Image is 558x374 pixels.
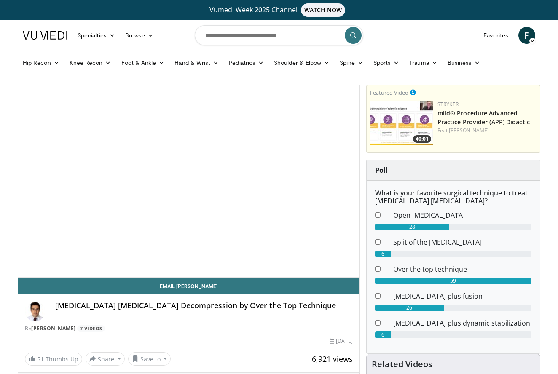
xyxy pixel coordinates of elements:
h4: Related Videos [372,359,432,369]
a: Trauma [404,54,443,71]
a: Hip Recon [18,54,64,71]
a: 7 Videos [77,325,105,332]
img: 4f822da0-6aaa-4e81-8821-7a3c5bb607c6.150x105_q85_crop-smart_upscale.jpg [370,101,433,145]
span: 51 [37,355,44,363]
span: 6,921 views [312,354,353,364]
a: Sports [368,54,405,71]
dd: Open [MEDICAL_DATA] [387,210,538,220]
div: By [25,325,353,332]
a: Pediatrics [224,54,269,71]
a: F [518,27,535,44]
a: Email [PERSON_NAME] [18,278,359,294]
img: Avatar [25,301,45,321]
a: mild® Procedure Advanced Practice Provider (APP) Didactic [437,109,530,126]
div: 6 [375,251,391,257]
a: Browse [120,27,159,44]
img: VuMedi Logo [23,31,67,40]
a: Business [443,54,486,71]
div: 28 [375,224,449,230]
a: 40:01 [370,101,433,145]
dd: Split of the [MEDICAL_DATA] [387,237,538,247]
a: Knee Recon [64,54,116,71]
a: Foot & Ankle [116,54,170,71]
button: Save to [128,352,171,366]
a: 51 Thumbs Up [25,353,82,366]
input: Search topics, interventions [195,25,363,45]
span: WATCH NOW [301,3,346,17]
dd: [MEDICAL_DATA] plus fusion [387,291,538,301]
a: Favorites [478,27,513,44]
video-js: Video Player [18,85,359,278]
h4: [MEDICAL_DATA] [MEDICAL_DATA] Decompression by Over the Top Technique [55,301,353,310]
dd: [MEDICAL_DATA] plus dynamic stabilization [387,318,538,328]
small: Featured Video [370,89,408,96]
div: [DATE] [330,337,352,345]
a: Spine [335,54,368,71]
a: [PERSON_NAME] [31,325,76,332]
button: Share [86,352,125,366]
a: Specialties [72,27,120,44]
a: Vumedi Week 2025 ChannelWATCH NOW [24,3,534,17]
h6: What is your favorite surgical technique to treat [MEDICAL_DATA] [MEDICAL_DATA]? [375,189,531,205]
strong: Poll [375,166,388,175]
div: 26 [375,305,444,311]
a: Stryker [437,101,459,108]
div: 6 [375,331,391,338]
span: 40:01 [413,135,431,143]
a: Shoulder & Elbow [269,54,335,71]
div: 59 [375,278,531,284]
div: Feat. [437,127,537,134]
a: Hand & Wrist [169,54,224,71]
dd: Over the top technique [387,264,538,274]
a: [PERSON_NAME] [449,127,489,134]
